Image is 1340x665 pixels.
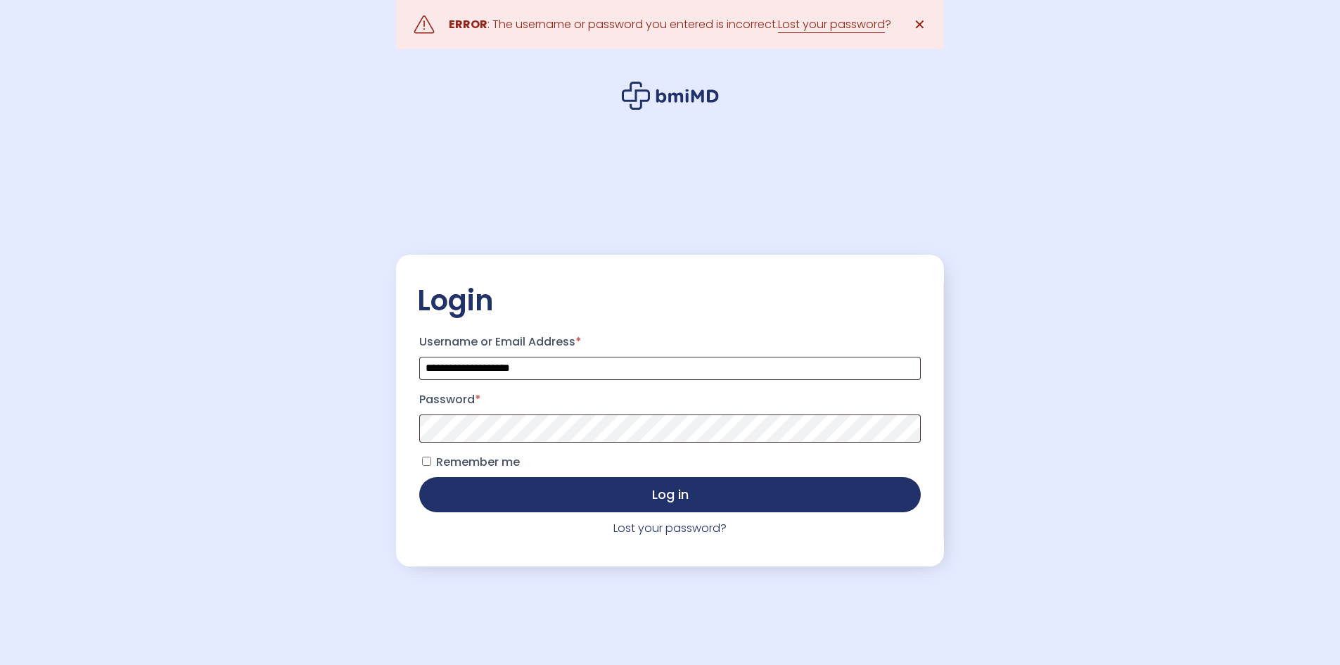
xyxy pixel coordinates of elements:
[778,16,885,33] a: Lost your password
[449,15,891,34] div: : The username or password you entered is incorrect. ?
[419,477,921,512] button: Log in
[905,11,933,39] a: ✕
[449,16,487,32] strong: ERROR
[914,15,926,34] span: ✕
[419,331,921,353] label: Username or Email Address
[613,520,727,536] a: Lost your password?
[417,283,923,318] h2: Login
[436,454,520,470] span: Remember me
[422,457,431,466] input: Remember me
[419,388,921,411] label: Password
